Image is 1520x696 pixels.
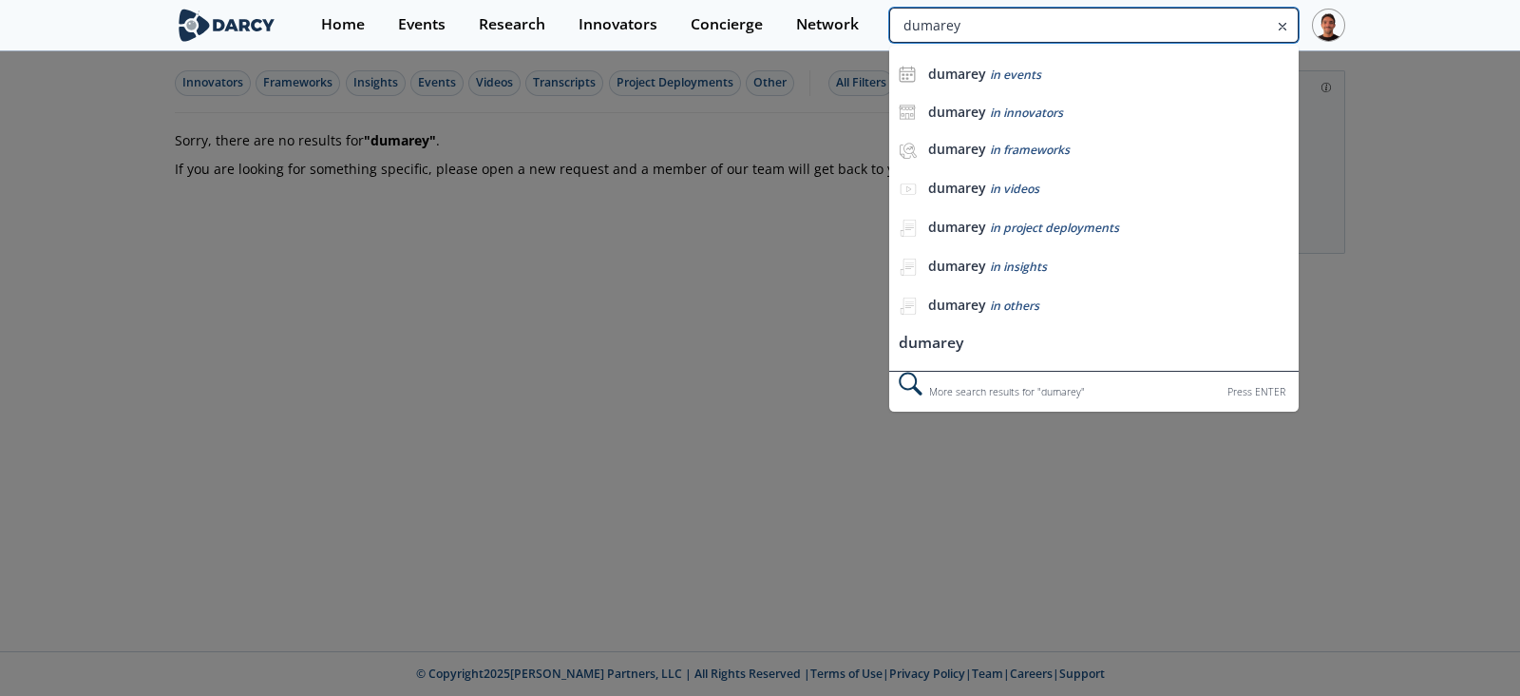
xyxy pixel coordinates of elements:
[990,67,1041,83] span: in events
[928,257,986,275] b: dumarey
[796,17,859,32] div: Network
[899,66,916,83] img: icon
[990,105,1063,121] span: in innovators
[928,218,986,236] b: dumarey
[579,17,657,32] div: Innovators
[928,296,986,314] b: dumarey
[479,17,545,32] div: Research
[889,8,1299,43] input: Advanced Search
[990,181,1039,197] span: in videos
[990,142,1070,158] span: in frameworks
[321,17,365,32] div: Home
[1227,382,1285,402] div: Press ENTER
[990,259,1047,275] span: in insights
[928,103,986,121] b: dumarey
[398,17,446,32] div: Events
[990,298,1039,314] span: in others
[899,104,916,121] img: icon
[175,9,278,42] img: logo-wide.svg
[928,65,986,83] b: dumarey
[889,371,1299,412] div: More search results for " dumarey "
[928,179,986,197] b: dumarey
[889,326,1299,361] li: dumarey
[928,140,986,158] b: dumarey
[691,17,763,32] div: Concierge
[990,220,1119,236] span: in project deployments
[1312,9,1345,42] img: Profile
